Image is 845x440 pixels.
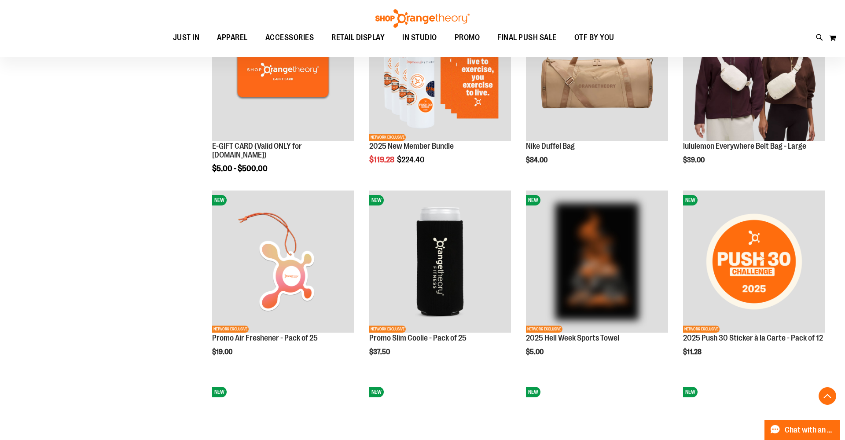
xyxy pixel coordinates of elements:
[212,334,318,342] a: Promo Air Freshener - Pack of 25
[212,191,354,333] img: Promo Air Freshener - Pack of 25
[522,186,672,378] div: product
[212,164,268,173] span: $5.00 - $500.00
[683,191,825,333] img: 2025 Push 30 Sticker à la Carte - Pack of 12
[683,191,825,334] a: 2025 Push 30 Sticker à la Carte - Pack of 12NEWNETWORK EXCLUSIVE
[212,142,302,159] a: E-GIFT CARD (Valid ONLY for [DOMAIN_NAME])
[265,28,314,48] span: ACCESSORIES
[173,28,200,48] span: JUST IN
[526,156,549,164] span: $84.00
[369,195,384,205] span: NEW
[526,387,540,397] span: NEW
[212,348,234,356] span: $19.00
[369,134,406,141] span: NETWORK EXCLUSIVE
[497,28,557,48] span: FINAL PUSH SALE
[819,387,836,405] button: Back To Top
[369,348,391,356] span: $37.50
[526,334,619,342] a: 2025 Hell Week Sports Towel
[764,420,840,440] button: Chat with an Expert
[369,334,467,342] a: Promo Slim Coolie - Pack of 25
[369,191,511,334] a: Promo Slim Coolie - Pack of 25NEWNETWORK EXCLUSIVE
[212,191,354,334] a: Promo Air Freshener - Pack of 25NEWNETWORK EXCLUSIVE
[208,186,359,378] div: product
[683,142,806,150] a: lululemon Everywhere Belt Bag - Large
[374,9,471,28] img: Shop Orangetheory
[212,387,227,397] span: NEW
[683,334,823,342] a: 2025 Push 30 Sticker à la Carte - Pack of 12
[331,28,385,48] span: RETAIL DISPLAY
[526,191,668,334] a: OTF 2025 Hell Week Event RetailNEWNETWORK EXCLUSIVE
[369,191,511,333] img: Promo Slim Coolie - Pack of 25
[526,195,540,205] span: NEW
[402,28,437,48] span: IN STUDIO
[369,326,406,333] span: NETWORK EXCLUSIVE
[574,28,614,48] span: OTF BY YOU
[369,387,384,397] span: NEW
[217,28,248,48] span: APPAREL
[683,156,706,164] span: $39.00
[369,155,396,164] span: $119.28
[526,348,545,356] span: $5.00
[526,142,575,150] a: Nike Duffel Bag
[397,155,426,164] span: $224.40
[683,387,698,397] span: NEW
[683,348,703,356] span: $11.28
[212,326,249,333] span: NETWORK EXCLUSIVE
[369,142,454,150] a: 2025 New Member Bundle
[785,426,834,434] span: Chat with an Expert
[365,186,516,378] div: product
[679,186,830,378] div: product
[212,195,227,205] span: NEW
[526,191,668,333] img: OTF 2025 Hell Week Event Retail
[455,28,480,48] span: PROMO
[683,326,720,333] span: NETWORK EXCLUSIVE
[526,326,562,333] span: NETWORK EXCLUSIVE
[683,195,698,205] span: NEW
